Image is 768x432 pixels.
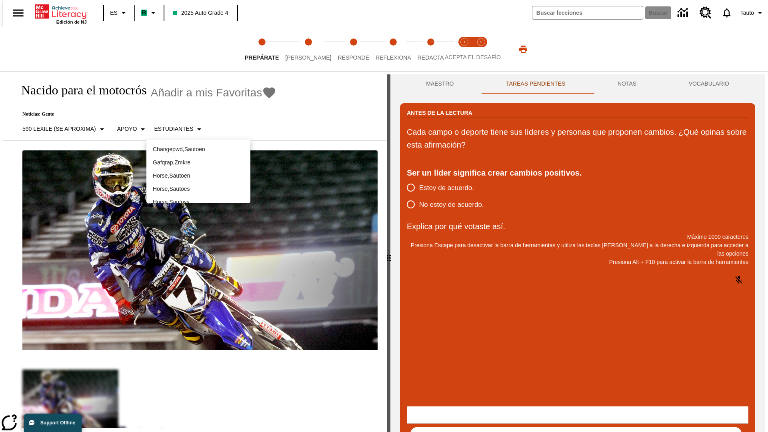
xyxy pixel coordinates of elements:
[153,172,244,180] p: Horse , Sautoen
[153,145,244,154] p: Changepwd , Sautoen
[153,198,244,206] p: Horse , Sautoss
[153,185,244,193] p: Horse , Sautoes
[3,6,117,14] body: Explica por qué votaste así. Máximo 1000 caracteres Presiona Alt + F10 para activar la barra de h...
[153,158,244,167] p: Gafqrap , Zmkre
